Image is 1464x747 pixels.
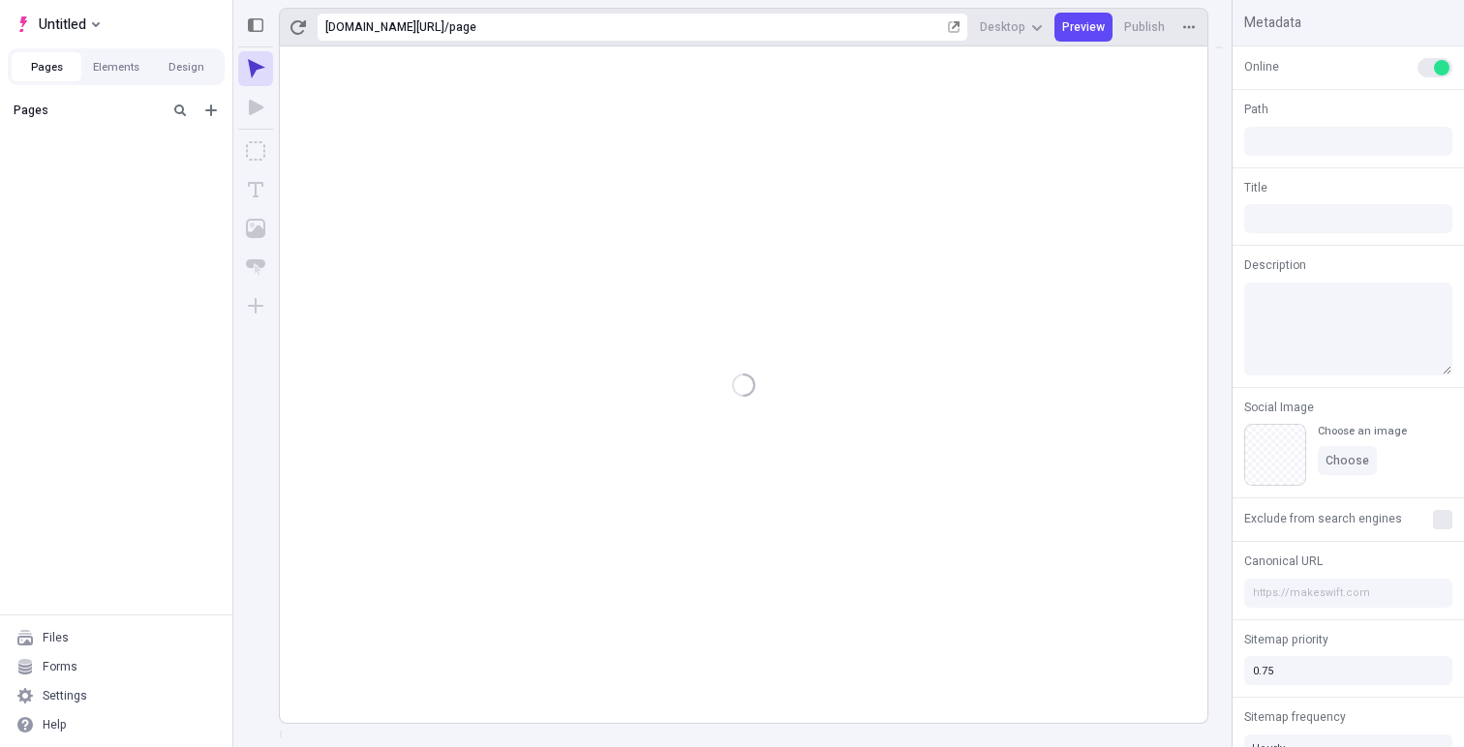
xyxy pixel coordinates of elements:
[151,52,221,81] button: Design
[972,13,1051,42] button: Desktop
[39,13,86,36] span: Untitled
[1244,256,1306,274] span: Description
[43,688,87,703] div: Settings
[1244,58,1279,75] span: Online
[1244,399,1314,416] span: Social Image
[238,250,273,284] button: Button
[43,659,77,674] div: Forms
[12,52,81,81] button: Pages
[43,717,67,732] div: Help
[238,211,273,246] button: Image
[1326,453,1369,468] span: Choose
[238,172,273,207] button: Text
[1244,631,1328,648] span: Sitemap priority
[1116,13,1173,42] button: Publish
[43,630,69,645] div: Files
[449,19,944,35] div: page
[81,52,151,81] button: Elements
[1244,553,1323,570] span: Canonical URL
[1318,446,1377,475] button: Choose
[1244,101,1268,118] span: Path
[1062,19,1105,35] span: Preview
[8,10,107,39] button: Select site
[1054,13,1113,42] button: Preview
[1244,579,1452,608] input: https://makeswift.com
[199,99,223,122] button: Add new
[1318,424,1407,438] div: Choose an image
[238,134,273,168] button: Box
[325,19,444,35] div: [URL][DOMAIN_NAME]
[1244,708,1346,726] span: Sitemap frequency
[980,19,1025,35] span: Desktop
[1244,179,1267,196] span: Title
[444,19,449,35] div: /
[1244,510,1402,527] span: Exclude from search engines
[14,103,161,118] div: Pages
[1124,19,1165,35] span: Publish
